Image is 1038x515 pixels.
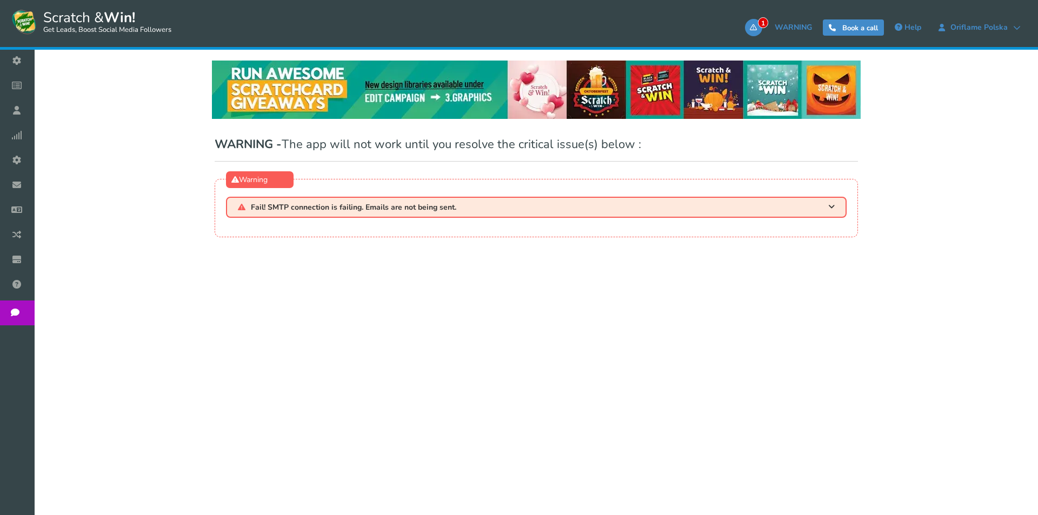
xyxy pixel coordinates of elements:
[212,61,861,119] img: festival-poster-2020.webp
[745,19,817,36] a: 1WARNING
[215,139,858,162] h1: The app will not work until you resolve the critical issue(s) below :
[823,19,884,36] a: Book a call
[215,136,282,152] span: WARNING -
[904,22,921,32] span: Help
[11,8,38,35] img: Scratch and Win
[104,8,135,27] strong: Win!
[43,26,171,35] small: Get Leads, Boost Social Media Followers
[38,8,171,35] span: Scratch &
[889,19,927,36] a: Help
[226,171,294,188] div: Warning
[251,203,456,211] span: Fail! SMTP connection is failing. Emails are not being sent.
[945,23,1013,32] span: Oriflame Polska
[775,22,812,32] span: WARNING
[11,8,171,35] a: Scratch &Win! Get Leads, Boost Social Media Followers
[842,23,878,33] span: Book a call
[758,17,768,28] span: 1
